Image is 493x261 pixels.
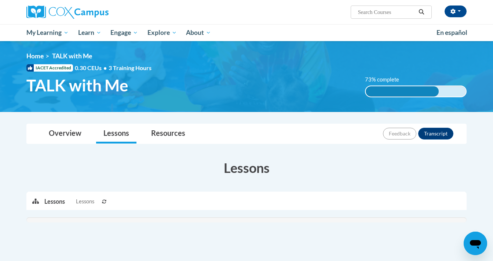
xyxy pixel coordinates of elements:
button: Account Settings [445,6,467,17]
span: Engage [110,28,138,37]
span: Learn [78,28,101,37]
span: • [103,64,107,71]
span: TALK with Me [26,76,128,95]
a: Cox Campus [26,6,166,19]
a: Lessons [96,124,136,144]
div: 73% complete [366,86,439,97]
p: Lessons [44,197,65,206]
a: Learn [73,24,106,41]
label: 73% complete [365,76,407,84]
span: TALK with Me [52,52,92,60]
a: My Learning [22,24,73,41]
h3: Lessons [26,159,467,177]
span: Explore [147,28,177,37]
iframe: Button to launch messaging window [464,232,487,255]
span: 3 Training Hours [109,64,151,71]
span: My Learning [26,28,69,37]
span: En español [437,29,467,36]
div: Main menu [15,24,478,41]
button: Search [416,8,427,17]
a: Engage [106,24,143,41]
a: En español [432,25,472,40]
button: Transcript [418,128,453,139]
span: About [186,28,211,37]
a: Resources [144,124,193,144]
span: Lessons [76,197,94,206]
a: About [182,24,216,41]
input: Search Courses [357,8,416,17]
a: Overview [41,124,89,144]
img: Cox Campus [26,6,109,19]
span: 0.30 CEUs [75,64,109,72]
span: IACET Accredited [26,64,73,72]
button: Feedback [383,128,416,139]
a: Explore [143,24,182,41]
a: Home [26,52,44,60]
